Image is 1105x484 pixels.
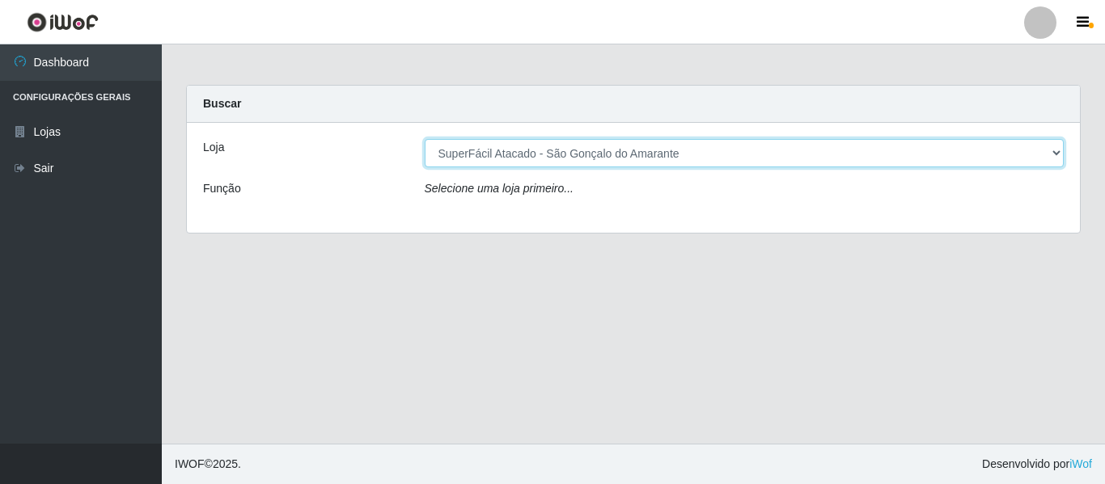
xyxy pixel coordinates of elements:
[175,457,205,470] span: IWOF
[203,139,224,156] label: Loja
[1069,457,1092,470] a: iWof
[175,456,241,473] span: © 2025 .
[982,456,1092,473] span: Desenvolvido por
[203,97,241,110] strong: Buscar
[203,180,241,197] label: Função
[27,12,99,32] img: CoreUI Logo
[425,182,574,195] i: Selecione uma loja primeiro...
